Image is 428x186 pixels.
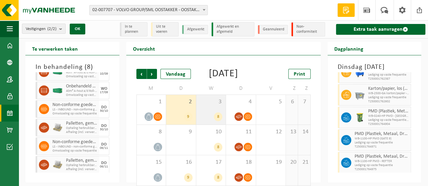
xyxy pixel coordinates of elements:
[101,142,107,147] div: DO
[101,87,107,91] div: WO
[66,89,97,93] span: 40m³ A-hout a/d Roll-packer - LS
[66,163,97,167] span: Ophaling herbruikbare pallets - LS
[368,96,409,100] span: Lediging op vaste frequentie
[90,5,207,15] span: 02-007707 - VOLVO GROUP/SML OOSTAKKER - OOSTAKKER
[355,141,409,145] span: Lediging op vaste frequentie
[336,24,425,35] a: Extra taak aanvragen
[226,82,256,95] td: D
[294,72,305,77] span: Print
[355,163,409,167] span: Lediging op vaste frequentie
[52,108,97,112] span: LS - INBOUND - non-conforme goederen
[301,159,307,166] span: 21
[260,159,283,166] span: 19
[100,128,108,131] div: 30/10
[355,137,409,141] span: WB-1100-HP PMD (GATE 9)
[101,161,107,165] div: DO
[136,69,147,79] span: Vorige
[355,90,365,100] img: WB-2500-GAL-GY-01
[214,112,222,121] div: 8
[209,69,238,79] div: [DATE]
[100,147,108,150] div: 06/11
[301,98,307,106] span: 7
[52,102,97,108] span: Non-conforme goederen ex. automobiel
[229,128,252,136] span: 11
[25,42,85,55] h2: Te verwerken taken
[214,173,222,182] div: 8
[288,69,311,79] a: Print
[214,143,222,152] div: 8
[289,128,294,136] span: 13
[289,159,294,166] span: 20
[100,72,108,76] div: 10/09
[200,98,223,106] span: 3
[89,5,208,15] span: 02-007707 - VOLVO GROUP/SML OOSTAKKER - OOSTAKKER
[140,98,163,106] span: 1
[52,149,97,153] span: Omwisseling op vaste frequentie
[66,84,97,89] span: Onbehandeld hout (A)
[368,100,409,104] span: T250001762602
[182,25,208,34] li: Afgewerkt
[52,123,63,133] img: LP-PA-00000-WDN-11
[184,112,193,121] div: 9
[160,69,191,79] div: Vandaag
[256,82,286,95] td: V
[166,82,196,95] td: D
[355,159,409,163] span: WB-1100-HP PMD - REFTER
[298,82,310,95] td: Z
[338,62,411,72] h3: Dinsdag [DATE]
[368,73,409,77] span: Lediging op vaste frequentie
[368,118,409,122] span: Lediging op vaste frequentie (excl. verwerking)
[66,130,97,134] span: Afhaling (incl. verwerking)
[26,24,57,34] span: Vestigingen
[170,159,193,166] span: 16
[355,67,365,77] img: WB-1100-HPE-BE-01
[147,69,157,79] span: Volgende
[36,62,109,72] h3: In behandeling ( )
[87,64,91,71] span: 8
[52,160,63,170] img: LP-PA-00000-WDN-11
[260,98,283,106] span: 5
[301,128,307,136] span: 14
[368,77,409,81] span: T250001762387
[22,24,66,34] button: Vestigingen(2/2)
[66,126,97,130] span: Ophaling herbruikbare pallets - LS
[100,109,108,113] div: 30/10
[66,121,97,126] span: Palletten, gemengd
[200,159,223,166] span: 17
[101,124,107,128] div: DO
[355,131,409,137] span: PMD (Plastiek, Metaal, Drankkartons) (bedrijven)
[120,22,148,36] li: In te plannen
[355,145,409,149] span: T250001764971
[151,22,179,36] li: Uit te voeren
[368,122,409,126] span: T250001764904
[52,112,97,116] span: Omwisseling op vaste frequentie
[258,25,288,34] li: Geannuleerd
[52,139,97,145] span: Non-conforme goederen ex. automobiel
[66,71,97,75] span: 40m³ A-hout a/d Roll-packer - LS
[229,98,252,106] span: 4
[260,128,283,136] span: 12
[170,128,193,136] span: 9
[140,159,163,166] span: 15
[289,98,294,106] span: 6
[66,158,97,163] span: Palletten, gemengd
[47,27,57,31] count: (2/2)
[368,114,409,118] span: WB-0240-HP PMD - [GEOGRAPHIC_DATA]
[211,22,254,36] li: Afgewerkt en afgemeld
[229,159,252,166] span: 18
[328,42,370,55] h2: Dagplanning
[196,82,226,95] td: W
[291,22,325,36] li: Non-conformiteit
[66,93,97,97] span: Omwisseling op vaste frequentie
[70,24,85,34] button: OK
[355,154,409,159] span: PMD (Plastiek, Metaal, Drankkartons) (bedrijven)
[184,173,193,182] div: 9
[140,128,163,136] span: 8
[100,165,108,168] div: 06/11
[368,86,409,91] span: Karton/papier, los (bedrijven)
[170,98,193,106] span: 2
[200,128,223,136] span: 10
[136,82,166,95] td: M
[355,112,365,123] img: WB-0240-HPE-GN-50
[52,145,97,149] span: LS - INBOUND - non-conforme goederen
